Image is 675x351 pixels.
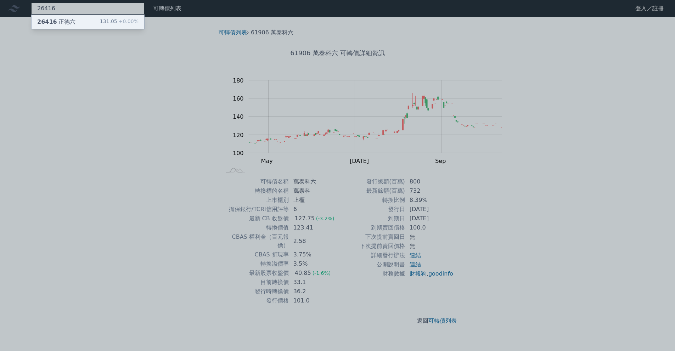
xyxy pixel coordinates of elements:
[32,15,144,29] a: 26416正德六 131.05+0.00%
[37,18,75,26] div: 正德六
[117,18,139,24] span: +0.00%
[37,18,57,25] span: 26416
[640,317,675,351] iframe: Chat Widget
[100,18,139,26] div: 131.05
